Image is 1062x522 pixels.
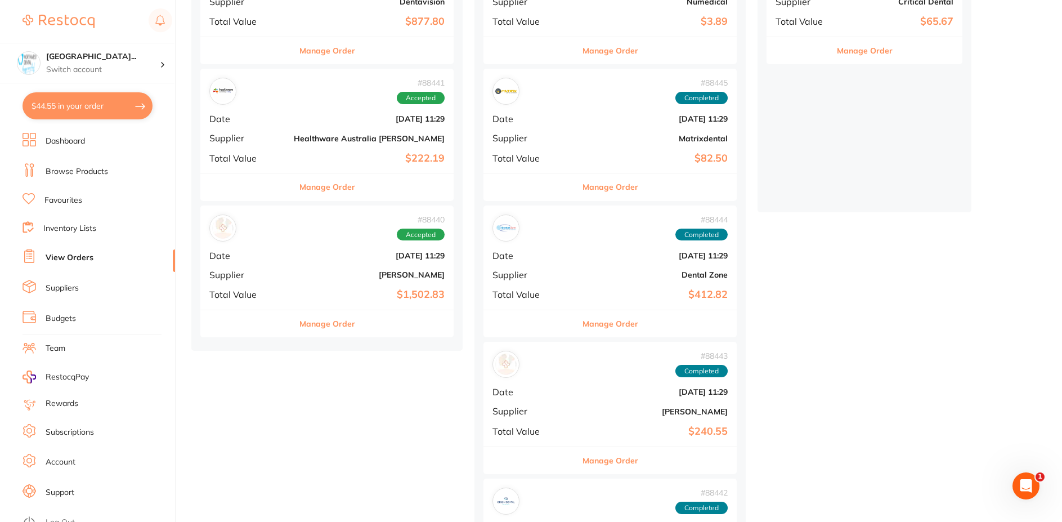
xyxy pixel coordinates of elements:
[675,215,728,224] span: # 88444
[46,427,94,438] a: Subscriptions
[209,153,285,163] span: Total Value
[46,487,74,498] a: Support
[294,134,445,143] b: Healthware Australia [PERSON_NAME]
[776,16,832,26] span: Total Value
[492,426,568,436] span: Total Value
[46,313,76,324] a: Budgets
[209,289,285,300] span: Total Value
[495,81,517,102] img: Matrixdental
[577,426,728,438] b: $240.55
[294,153,445,164] b: $222.19
[212,81,234,102] img: Healthware Australia Ridley
[397,78,445,87] span: # 88441
[294,270,445,279] b: [PERSON_NAME]
[492,114,568,124] span: Date
[46,398,78,409] a: Rewards
[397,92,445,104] span: Accepted
[209,133,285,143] span: Supplier
[397,229,445,241] span: Accepted
[495,490,517,512] img: Origin Dental
[209,251,285,261] span: Date
[23,92,153,119] button: $44.55 in your order
[294,16,445,28] b: $877.80
[577,16,728,28] b: $3.89
[577,114,728,123] b: [DATE] 11:29
[582,310,638,337] button: Manage Order
[44,195,82,206] a: Favourites
[577,153,728,164] b: $82.50
[577,134,728,143] b: Matrixdental
[209,16,285,26] span: Total Value
[23,371,89,383] a: RestocqPay
[200,69,454,201] div: Healthware Australia Ridley#88441AcceptedDate[DATE] 11:29SupplierHealthware Australia [PERSON_NAM...
[492,153,568,163] span: Total Value
[492,16,568,26] span: Total Value
[495,354,517,375] img: Adam Dental
[492,251,568,261] span: Date
[294,289,445,301] b: $1,502.83
[43,223,96,234] a: Inventory Lists
[577,289,728,301] b: $412.82
[397,215,445,224] span: # 88440
[46,166,108,177] a: Browse Products
[17,52,40,74] img: North West Dental Wynyard
[577,251,728,260] b: [DATE] 11:29
[46,343,65,354] a: Team
[675,502,728,514] span: Completed
[675,365,728,377] span: Completed
[46,252,93,264] a: View Orders
[675,78,728,87] span: # 88445
[294,251,445,260] b: [DATE] 11:29
[200,206,454,338] div: Henry Schein Halas#88440AcceptedDate[DATE] 11:29Supplier[PERSON_NAME]Total Value$1,502.83Manage O...
[46,372,89,383] span: RestocqPay
[23,371,36,383] img: RestocqPay
[582,447,638,474] button: Manage Order
[582,173,638,200] button: Manage Order
[299,173,355,200] button: Manage Order
[46,457,75,468] a: Account
[495,217,517,239] img: Dental Zone
[675,351,728,360] span: # 88443
[46,283,79,294] a: Suppliers
[837,37,893,64] button: Manage Order
[577,387,728,396] b: [DATE] 11:29
[299,310,355,337] button: Manage Order
[209,114,285,124] span: Date
[46,136,85,147] a: Dashboard
[23,15,95,28] img: Restocq Logo
[577,270,728,279] b: Dental Zone
[577,407,728,416] b: [PERSON_NAME]
[1012,472,1039,499] iframe: Intercom live chat
[294,114,445,123] b: [DATE] 11:29
[23,8,95,34] a: Restocq Logo
[492,406,568,416] span: Supplier
[492,133,568,143] span: Supplier
[675,229,728,241] span: Completed
[582,37,638,64] button: Manage Order
[209,270,285,280] span: Supplier
[46,64,160,75] p: Switch account
[212,217,234,239] img: Henry Schein Halas
[299,37,355,64] button: Manage Order
[492,270,568,280] span: Supplier
[492,387,568,397] span: Date
[675,92,728,104] span: Completed
[1036,472,1045,481] span: 1
[46,51,160,63] h4: North West Dental Wynyard
[675,488,728,497] span: # 88442
[492,289,568,300] span: Total Value
[841,16,953,28] b: $65.67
